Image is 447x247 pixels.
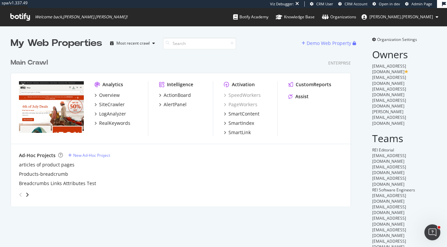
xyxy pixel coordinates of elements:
[164,101,187,108] div: AlertPanel
[424,224,440,240] iframe: Intercom live chat
[232,81,255,88] div: Activation
[19,161,74,168] a: articles of product pages
[224,101,257,108] a: PageWorkers
[302,38,353,49] button: Demo Web Property
[288,81,331,88] a: CustomReports
[102,81,123,88] div: Analytics
[295,93,309,100] div: Assist
[228,129,251,136] div: SmartLink
[99,92,120,99] div: Overview
[94,120,130,126] a: RealKeywords
[11,58,51,68] a: Main Crawl
[228,111,259,117] div: SmartContent
[372,1,400,7] a: Open in dev
[356,12,444,22] button: [PERSON_NAME].[PERSON_NAME]
[372,109,406,126] span: [PERSON_NAME][EMAIL_ADDRESS][DOMAIN_NAME]
[322,14,356,20] div: Organizations
[159,101,187,108] a: AlertPanel
[73,152,110,158] div: New Ad-Hoc Project
[296,81,331,88] div: CustomReports
[307,40,351,47] div: Demo Web Property
[233,8,268,26] a: Botify Academy
[11,37,102,50] div: My Web Properties
[224,120,254,126] a: SmartIndex
[94,111,126,117] a: LogAnalyzer
[372,98,406,109] span: [EMAIL_ADDRESS][DOMAIN_NAME]
[372,193,406,204] span: [EMAIL_ADDRESS][DOMAIN_NAME]
[372,86,406,98] span: [EMAIL_ADDRESS][DOMAIN_NAME]
[372,227,406,238] span: [EMAIL_ADDRESS][DOMAIN_NAME]
[372,215,406,227] span: [EMAIL_ADDRESS][DOMAIN_NAME]
[302,40,353,46] a: Demo Web Property
[19,171,68,177] a: Products-breadcrumb
[11,58,48,68] div: Main Crawl
[372,147,436,153] div: REI Editorial
[35,14,127,20] span: Welcome back, [PERSON_NAME].[PERSON_NAME] !
[99,101,125,108] div: SiteCrawler
[224,111,259,117] a: SmartContent
[94,92,120,99] a: Overview
[328,60,351,66] div: Enterprise
[372,133,436,144] h2: Teams
[370,14,433,20] span: heidi.noonan
[159,92,191,99] a: ActionBoard
[68,152,110,158] a: New Ad-Hoc Project
[310,1,333,7] a: CRM User
[19,152,56,159] div: Ad-Hoc Projects
[372,49,436,60] h2: Owners
[164,92,191,99] div: ActionBoard
[372,153,406,164] span: [EMAIL_ADDRESS][DOMAIN_NAME]
[11,50,356,206] div: grid
[116,41,150,45] div: Most recent crawl
[372,164,406,175] span: [EMAIL_ADDRESS][DOMAIN_NAME]
[25,191,30,198] div: angle-right
[345,1,368,6] span: CRM Account
[94,101,125,108] a: SiteCrawler
[16,189,25,200] div: angle-left
[163,38,236,49] input: Search
[99,111,126,117] div: LogAnalyzer
[276,8,315,26] a: Knowledge Base
[338,1,368,7] a: CRM Account
[224,92,261,99] a: SpeedWorkers
[322,8,356,26] a: Organizations
[377,37,417,42] span: Organization Settings
[19,81,84,133] img: rei.com
[372,63,406,75] span: [EMAIL_ADDRESS][DOMAIN_NAME]
[224,129,251,136] a: SmartLink
[99,120,130,126] div: RealKeywords
[372,187,436,193] div: REI Software Engineers
[276,14,315,20] div: Knowledge Base
[107,38,158,49] button: Most recent crawl
[411,1,432,6] span: Admin Page
[405,1,432,7] a: Admin Page
[167,81,193,88] div: Intelligence
[288,93,309,100] a: Assist
[228,120,254,126] div: SmartIndex
[372,204,406,215] span: [EMAIL_ADDRESS][DOMAIN_NAME]
[379,1,400,6] span: Open in dev
[316,1,333,6] span: CRM User
[233,14,268,20] div: Botify Academy
[372,75,406,86] span: [EMAIL_ADDRESS][DOMAIN_NAME]
[372,175,406,187] span: [EMAIL_ADDRESS][DOMAIN_NAME]
[19,180,96,187] a: Breadcrumbs Links Attributes Test
[270,1,294,7] div: Viz Debugger:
